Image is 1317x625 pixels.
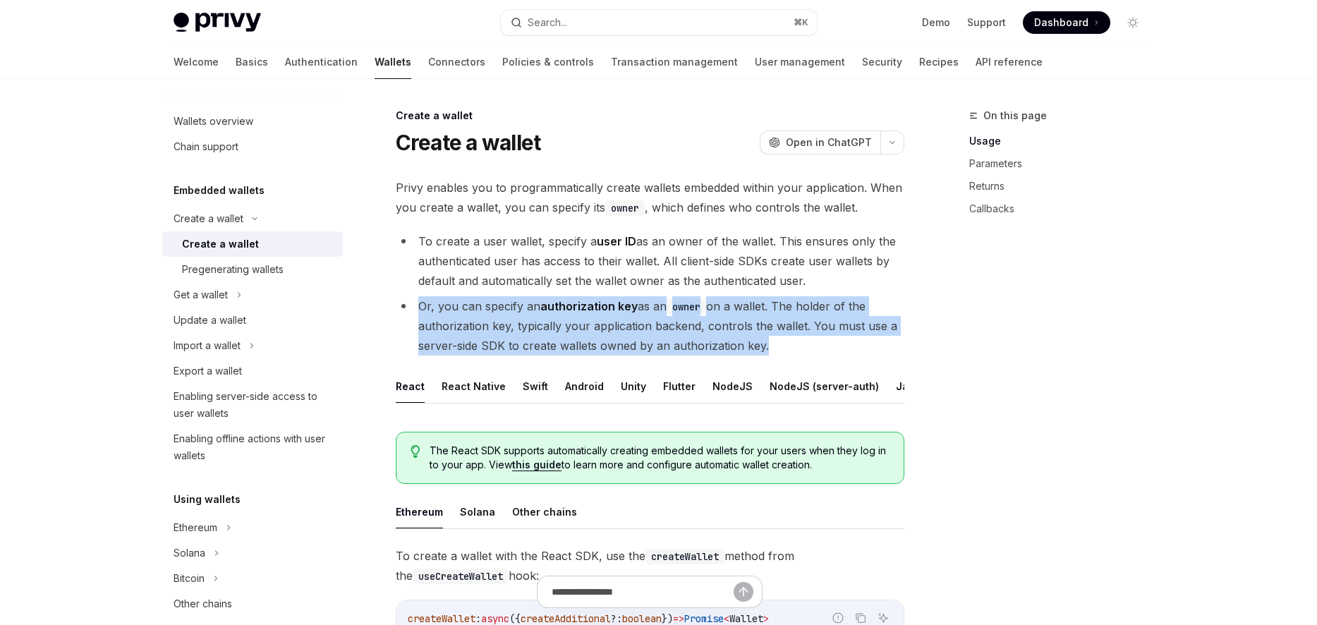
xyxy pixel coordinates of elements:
[396,231,904,291] li: To create a user wallet, specify a as an owner of the wallet. This ensures only the authenticated...
[428,45,485,79] a: Connectors
[162,231,343,257] a: Create a wallet
[375,45,411,79] a: Wallets
[174,113,253,130] div: Wallets overview
[174,138,238,155] div: Chain support
[967,16,1006,30] a: Support
[501,10,817,35] button: Search...⌘K
[512,459,562,471] a: this guide
[621,370,646,403] button: Unity
[597,234,636,248] strong: user ID
[460,495,495,528] button: Solana
[396,109,904,123] div: Create a wallet
[162,109,343,134] a: Wallets overview
[611,45,738,79] a: Transaction management
[174,363,242,380] div: Export a wallet
[162,257,343,282] a: Pregenerating wallets
[540,299,638,313] strong: authorization key
[983,107,1047,124] span: On this page
[396,546,904,585] span: To create a wallet with the React SDK, use the method from the hook:
[162,358,343,384] a: Export a wallet
[162,591,343,617] a: Other chains
[182,261,284,278] div: Pregenerating wallets
[862,45,902,79] a: Security
[512,495,577,528] button: Other chains
[755,45,845,79] a: User management
[1034,16,1088,30] span: Dashboard
[174,182,265,199] h5: Embedded wallets
[976,45,1043,79] a: API reference
[969,175,1155,198] a: Returns
[794,17,808,28] span: ⌘ K
[174,337,241,354] div: Import a wallet
[645,549,724,564] code: createWallet
[174,13,261,32] img: light logo
[396,495,443,528] button: Ethereum
[922,16,950,30] a: Demo
[174,491,241,508] h5: Using wallets
[162,426,343,468] a: Enabling offline actions with user wallets
[396,296,904,356] li: Or, you can specify an as an on a wallet. The holder of the authorization key, typically your app...
[174,570,205,587] div: Bitcoin
[896,370,921,403] button: Java
[528,14,567,31] div: Search...
[162,308,343,333] a: Update a wallet
[174,430,334,464] div: Enabling offline actions with user wallets
[605,200,645,216] code: owner
[663,370,696,403] button: Flutter
[565,370,604,403] button: Android
[396,130,541,155] h1: Create a wallet
[667,299,706,315] code: owner
[770,370,879,403] button: NodeJS (server-auth)
[236,45,268,79] a: Basics
[523,370,548,403] button: Swift
[174,519,217,536] div: Ethereum
[285,45,358,79] a: Authentication
[1122,11,1144,34] button: Toggle dark mode
[174,210,243,227] div: Create a wallet
[430,444,889,472] span: The React SDK supports automatically creating embedded wallets for your users when they log in to...
[413,569,509,584] code: useCreateWallet
[162,384,343,426] a: Enabling server-side access to user wallets
[442,370,506,403] button: React Native
[919,45,959,79] a: Recipes
[969,130,1155,152] a: Usage
[969,198,1155,220] a: Callbacks
[174,312,246,329] div: Update a wallet
[174,45,219,79] a: Welcome
[182,236,259,253] div: Create a wallet
[162,134,343,159] a: Chain support
[396,178,904,217] span: Privy enables you to programmatically create wallets embedded within your application. When you c...
[396,370,425,403] button: React
[174,388,334,422] div: Enabling server-side access to user wallets
[786,135,872,150] span: Open in ChatGPT
[1023,11,1110,34] a: Dashboard
[760,131,880,154] button: Open in ChatGPT
[502,45,594,79] a: Policies & controls
[969,152,1155,175] a: Parameters
[174,595,232,612] div: Other chains
[411,445,420,458] svg: Tip
[174,545,205,562] div: Solana
[734,582,753,602] button: Send message
[174,286,228,303] div: Get a wallet
[712,370,753,403] button: NodeJS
